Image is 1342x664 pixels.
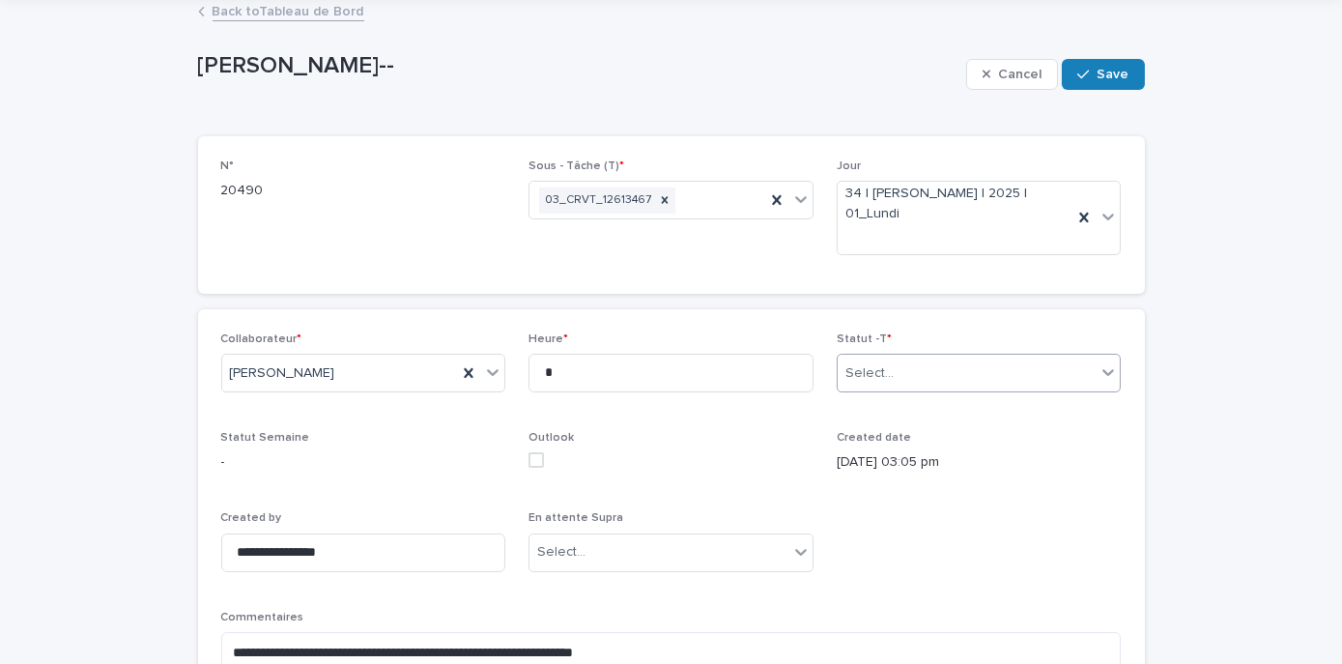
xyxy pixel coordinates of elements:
[198,52,958,80] p: [PERSON_NAME]--
[966,59,1059,90] button: Cancel
[1098,68,1129,81] span: Save
[528,432,574,444] span: Outlook
[230,363,335,384] span: [PERSON_NAME]
[1062,59,1144,90] button: Save
[998,68,1042,81] span: Cancel
[845,363,894,384] div: Select...
[837,160,861,172] span: Jour
[221,160,235,172] span: N°
[539,188,654,214] div: 03_CRVT_12613467
[537,542,585,563] div: Select...
[221,612,304,623] span: Commentaires
[845,184,1066,224] span: 34 | [PERSON_NAME] | 2025 | 01_Lundi
[221,452,506,473] p: -
[837,333,892,345] span: Statut -T
[837,452,1122,473] p: [DATE] 03:05 pm
[221,333,302,345] span: Collaborateur
[221,432,310,444] span: Statut Semaine
[528,333,568,345] span: Heure
[528,512,623,524] span: En attente Supra
[221,181,506,201] p: 20490
[221,512,282,524] span: Created by
[837,432,911,444] span: Created date
[528,160,624,172] span: Sous - Tâche (T)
